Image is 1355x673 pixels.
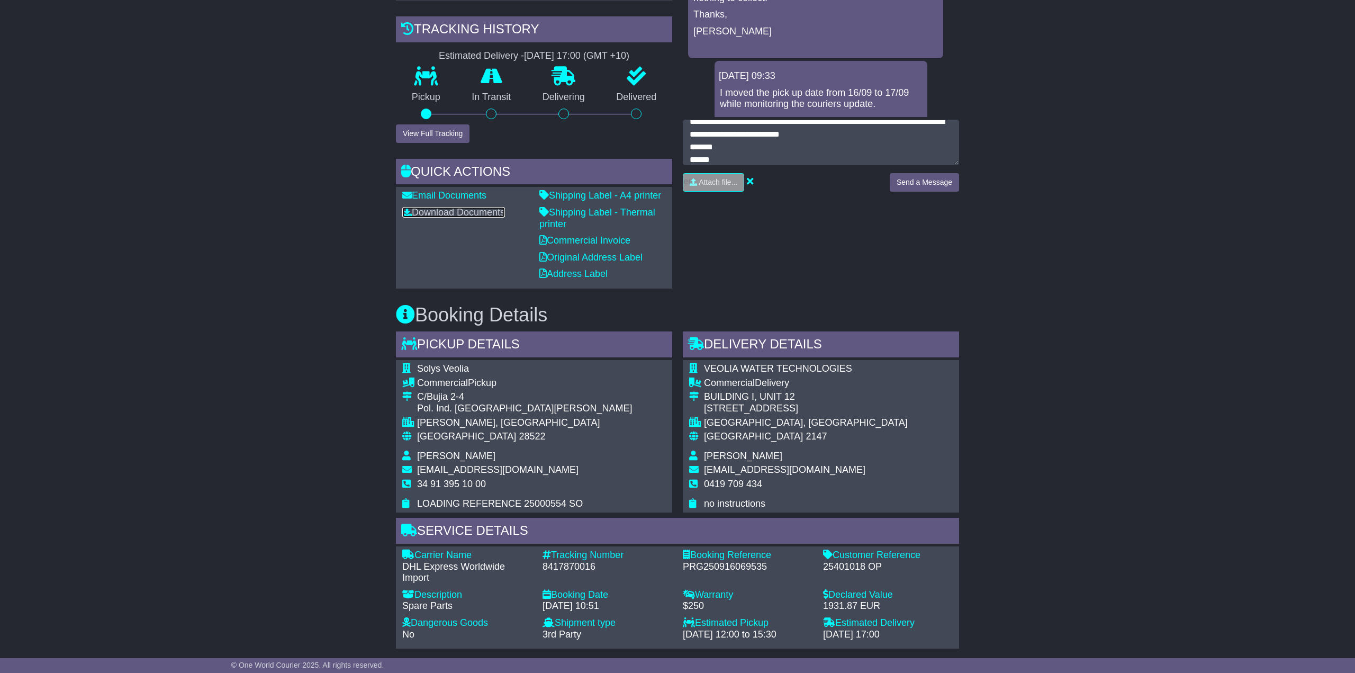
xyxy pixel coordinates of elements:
span: [GEOGRAPHIC_DATA] [704,431,803,442]
div: Carrier Name [402,550,532,561]
div: Estimated Delivery - [396,50,672,62]
span: 34 91 395 10 00 [417,479,486,489]
span: [PERSON_NAME] [417,451,495,461]
span: LOADING REFERENCE 25000554 SO [417,498,583,509]
div: 8417870016 [543,561,672,573]
span: no instructions [704,498,765,509]
button: Send a Message [890,173,959,192]
span: Solys Veolia [417,363,469,374]
div: [DATE] 17:00 [823,629,953,641]
div: Quick Actions [396,159,672,187]
p: Pickup [396,92,456,103]
div: Dangerous Goods [402,617,532,629]
p: I moved the pick up date from 16/09 to 17/09 while monitoring the couriers update. [720,87,922,110]
div: $250 [683,600,812,612]
div: Pickup [417,378,632,389]
p: In Transit [456,92,527,103]
a: Download Documents [402,207,505,218]
div: [DATE] 12:00 to 15:30 [683,629,812,641]
span: Commercial [704,378,755,388]
div: Declared Value [823,589,953,601]
div: Customer Reference [823,550,953,561]
div: Estimated Delivery [823,617,953,629]
div: Tracking history [396,16,672,45]
div: Pol. Ind. [GEOGRAPHIC_DATA][PERSON_NAME] [417,403,632,415]
p: Delivering [527,92,601,103]
div: [DATE] 09:33 [719,70,923,82]
div: [DATE] 10:51 [543,600,672,612]
div: [GEOGRAPHIC_DATA], [GEOGRAPHIC_DATA] [704,417,908,429]
span: 28522 [519,431,545,442]
div: PRG250916069535 [683,561,812,573]
div: Estimated Pickup [683,617,812,629]
p: [PERSON_NAME] [693,26,938,38]
div: Service Details [396,518,959,546]
div: DHL Express Worldwide Import [402,561,532,584]
span: Commercial [417,378,468,388]
button: View Full Tracking [396,124,469,143]
div: Pickup Details [396,331,672,360]
a: Address Label [539,268,608,279]
div: Delivery [704,378,908,389]
div: Spare Parts [402,600,532,612]
div: 1931.87 EUR [823,600,953,612]
div: Delivery Details [683,331,959,360]
a: Commercial Invoice [539,235,630,246]
p: Thanks, [693,9,938,21]
a: Shipping Label - A4 printer [539,190,661,201]
span: [GEOGRAPHIC_DATA] [417,431,516,442]
div: Description [402,589,532,601]
div: [DATE] 17:00 (GMT +10) [524,50,629,62]
div: BUILDING I, UNIT 12 [704,391,908,403]
a: Email Documents [402,190,486,201]
h3: Booking Details [396,304,959,326]
span: 3rd Party [543,629,581,640]
div: Booking Date [543,589,672,601]
div: Shipment type [543,617,672,629]
p: -[PERSON_NAME] [720,115,922,127]
a: Original Address Label [539,252,643,263]
span: VEOLIA WATER TECHNOLOGIES [704,363,852,374]
div: Tracking Number [543,550,672,561]
span: 0419 709 434 [704,479,762,489]
span: 2147 [806,431,827,442]
div: [STREET_ADDRESS] [704,403,908,415]
span: [EMAIL_ADDRESS][DOMAIN_NAME] [704,464,865,475]
div: [PERSON_NAME], [GEOGRAPHIC_DATA] [417,417,632,429]
span: No [402,629,414,640]
a: Shipping Label - Thermal printer [539,207,655,229]
span: [EMAIL_ADDRESS][DOMAIN_NAME] [417,464,579,475]
div: 25401018 OP [823,561,953,573]
span: © One World Courier 2025. All rights reserved. [231,661,384,669]
div: Warranty [683,589,812,601]
span: [PERSON_NAME] [704,451,782,461]
div: Booking Reference [683,550,812,561]
p: Delivered [601,92,673,103]
div: C/Bujia 2-4 [417,391,632,403]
